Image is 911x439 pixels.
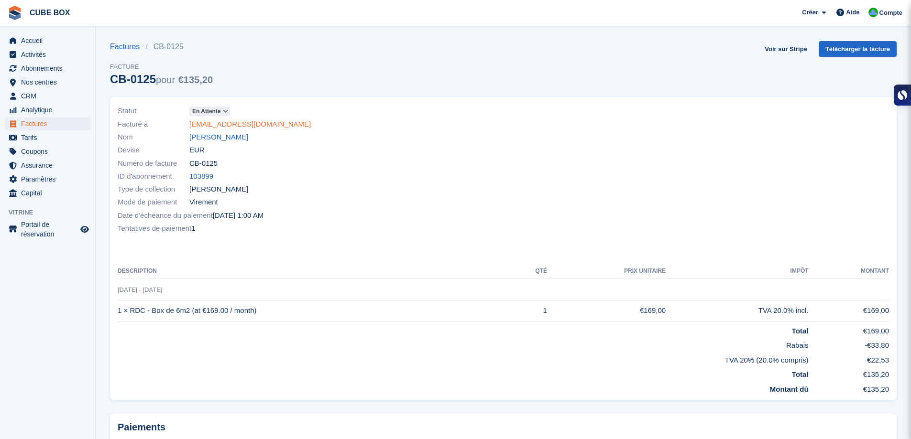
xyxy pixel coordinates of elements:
span: Accueil [21,34,78,47]
span: Date d'échéance du paiement [118,210,213,221]
td: €169,00 [547,300,666,321]
span: [PERSON_NAME] [189,184,248,195]
td: €169,00 [809,321,889,336]
span: 1 [191,223,195,234]
span: Compte [879,8,902,18]
span: Numéro de facture [118,158,189,169]
span: Aide [846,8,859,17]
th: Qté [514,264,547,279]
span: Coupons [21,145,78,158]
a: menu [5,145,90,158]
span: pour [156,75,175,85]
img: Cube Box [868,8,878,17]
span: En attente [192,107,221,116]
span: Facturé à [118,119,189,130]
a: Factures [110,41,145,53]
a: menu [5,186,90,200]
a: [PERSON_NAME] [189,132,248,143]
td: TVA 20% (20.0% compris) [118,351,809,366]
a: Télécharger la facture [819,41,897,57]
strong: Total [792,327,809,335]
span: Assurance [21,159,78,172]
a: 103899 [189,171,213,182]
td: -€33,80 [809,336,889,351]
span: Abonnements [21,62,78,75]
div: TVA 20.0% incl. [666,305,808,316]
td: €22,53 [809,351,889,366]
td: Rabais [118,336,809,351]
span: Type de collection [118,184,189,195]
span: Portail de réservation [21,220,78,239]
span: Capital [21,186,78,200]
a: menu [5,62,90,75]
span: [DATE] - [DATE] [118,286,162,293]
a: Voir sur Stripe [761,41,811,57]
td: €169,00 [809,300,889,321]
th: Prix unitaire [547,264,666,279]
a: Boutique d'aperçu [79,224,90,235]
a: En attente [189,106,230,117]
a: menu [5,89,90,103]
a: menu [5,172,90,186]
strong: Montant dû [770,385,809,393]
span: €135,20 [178,75,213,85]
a: menu [5,75,90,89]
a: menu [5,48,90,61]
span: EUR [189,145,205,156]
span: Factures [21,117,78,130]
span: ID d'abonnement [118,171,189,182]
h2: Paiements [118,421,889,433]
div: CB-0125 [110,73,213,86]
a: menu [5,220,90,239]
a: menu [5,159,90,172]
td: €135,20 [809,380,889,395]
span: Analytique [21,103,78,117]
span: Tentatives de paiement [118,223,191,234]
span: Virement [189,197,218,208]
span: Vitrine [9,208,95,217]
td: 1 × RDC - Box de 6m2 (at €169.00 / month) [118,300,514,321]
a: menu [5,117,90,130]
a: menu [5,34,90,47]
span: CB-0125 [189,158,218,169]
span: Facture [110,62,213,72]
th: Description [118,264,514,279]
span: Nom [118,132,189,143]
span: Tarifs [21,131,78,144]
a: menu [5,131,90,144]
span: Devise [118,145,189,156]
time: 2025-08-28 23:00:00 UTC [213,210,263,221]
td: €135,20 [809,365,889,380]
strong: Total [792,370,809,378]
span: Mode de paiement [118,197,189,208]
th: Montant [809,264,889,279]
nav: breadcrumbs [110,41,213,53]
a: CUBE BOX [26,5,74,21]
th: Impôt [666,264,808,279]
span: Créer [802,8,818,17]
a: [EMAIL_ADDRESS][DOMAIN_NAME] [189,119,311,130]
span: Statut [118,106,189,117]
a: menu [5,103,90,117]
img: stora-icon-8386f47178a22dfd0bd8f6a31ec36ba5ce8667c1dd55bd0f319d3a0aa187defe.svg [8,6,22,20]
span: Activités [21,48,78,61]
span: CRM [21,89,78,103]
span: Nos centres [21,75,78,89]
td: 1 [514,300,547,321]
span: Paramètres [21,172,78,186]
